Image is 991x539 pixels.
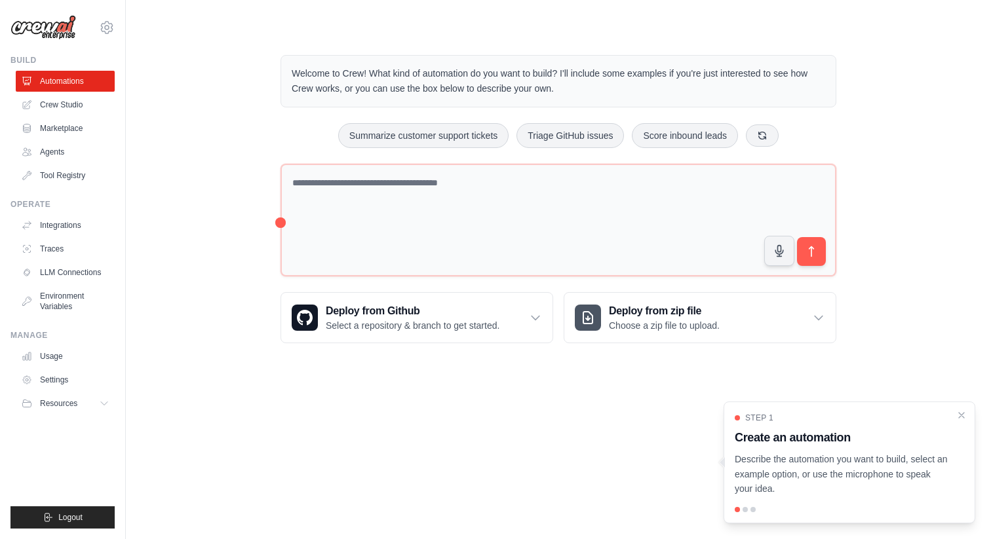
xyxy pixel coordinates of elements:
[58,512,83,523] span: Logout
[735,428,948,447] h3: Create an automation
[609,303,720,319] h3: Deploy from zip file
[632,123,738,148] button: Score inbound leads
[16,393,115,414] button: Resources
[16,262,115,283] a: LLM Connections
[16,369,115,390] a: Settings
[16,286,115,317] a: Environment Variables
[735,452,948,496] p: Describe the automation you want to build, select an example option, or use the microphone to spe...
[16,346,115,367] a: Usage
[16,118,115,139] a: Marketplace
[16,141,115,162] a: Agents
[16,165,115,186] a: Tool Registry
[338,123,509,148] button: Summarize customer support tickets
[40,398,77,409] span: Resources
[16,94,115,115] a: Crew Studio
[745,413,773,423] span: Step 1
[16,238,115,259] a: Traces
[326,319,499,332] p: Select a repository & branch to get started.
[10,15,76,40] img: Logo
[10,506,115,529] button: Logout
[16,215,115,236] a: Integrations
[10,55,115,65] div: Build
[292,66,825,96] p: Welcome to Crew! What kind of automation do you want to build? I'll include some examples if you'...
[10,199,115,210] div: Operate
[956,410,967,420] button: Close walkthrough
[326,303,499,319] h3: Deploy from Github
[609,319,720,332] p: Choose a zip file to upload.
[516,123,624,148] button: Triage GitHub issues
[10,330,115,341] div: Manage
[925,476,991,539] iframe: Chat Widget
[16,71,115,92] a: Automations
